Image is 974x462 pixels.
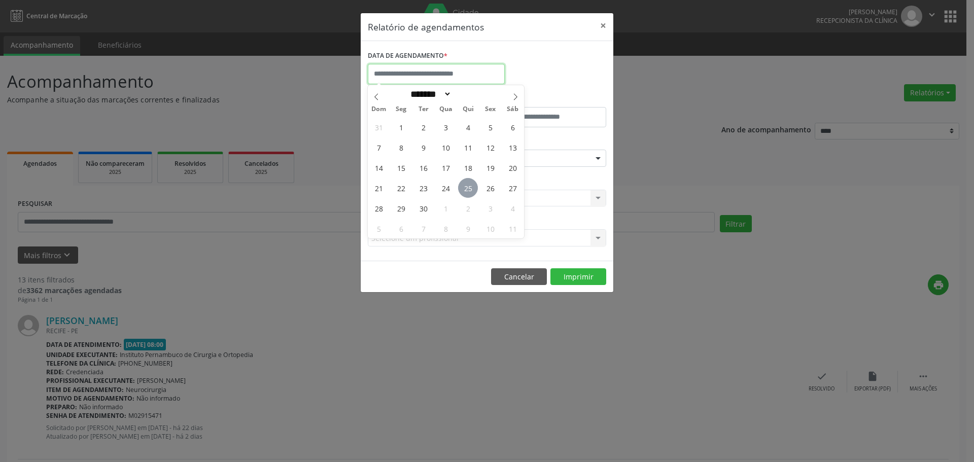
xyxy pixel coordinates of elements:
span: Setembro 7, 2025 [369,137,389,157]
span: Outubro 2, 2025 [458,198,478,218]
span: Outubro 6, 2025 [391,219,411,238]
span: Outubro 11, 2025 [503,219,523,238]
span: Setembro 18, 2025 [458,158,478,177]
span: Setembro 13, 2025 [503,137,523,157]
span: Setembro 27, 2025 [503,178,523,198]
span: Setembro 11, 2025 [458,137,478,157]
span: Setembro 22, 2025 [391,178,411,198]
span: Setembro 16, 2025 [413,158,433,177]
h5: Relatório de agendamentos [368,20,484,33]
span: Outubro 1, 2025 [436,198,456,218]
span: Seg [390,106,412,113]
span: Outubro 10, 2025 [480,219,500,238]
span: Qua [435,106,457,113]
span: Setembro 6, 2025 [503,117,523,137]
span: Setembro 30, 2025 [413,198,433,218]
button: Imprimir [550,268,606,286]
button: Cancelar [491,268,547,286]
label: DATA DE AGENDAMENTO [368,48,447,64]
span: Setembro 2, 2025 [413,117,433,137]
span: Sex [479,106,502,113]
span: Setembro 19, 2025 [480,158,500,177]
input: Year [451,89,485,99]
span: Setembro 8, 2025 [391,137,411,157]
span: Setembro 1, 2025 [391,117,411,137]
span: Setembro 15, 2025 [391,158,411,177]
span: Dom [368,106,390,113]
span: Setembro 5, 2025 [480,117,500,137]
span: Setembro 24, 2025 [436,178,456,198]
span: Setembro 12, 2025 [480,137,500,157]
span: Agosto 31, 2025 [369,117,389,137]
span: Outubro 8, 2025 [436,219,456,238]
span: Setembro 10, 2025 [436,137,456,157]
span: Outubro 9, 2025 [458,219,478,238]
span: Setembro 28, 2025 [369,198,389,218]
span: Qui [457,106,479,113]
label: ATÉ [490,91,606,107]
span: Setembro 3, 2025 [436,117,456,137]
span: Setembro 26, 2025 [480,178,500,198]
span: Setembro 29, 2025 [391,198,411,218]
span: Sáb [502,106,524,113]
button: Close [593,13,613,38]
select: Month [407,89,451,99]
span: Setembro 25, 2025 [458,178,478,198]
span: Ter [412,106,435,113]
span: Outubro 5, 2025 [369,219,389,238]
span: Setembro 14, 2025 [369,158,389,177]
span: Outubro 4, 2025 [503,198,523,218]
span: Setembro 17, 2025 [436,158,456,177]
span: Setembro 21, 2025 [369,178,389,198]
span: Setembro 23, 2025 [413,178,433,198]
span: Setembro 4, 2025 [458,117,478,137]
span: Outubro 3, 2025 [480,198,500,218]
span: Setembro 9, 2025 [413,137,433,157]
span: Setembro 20, 2025 [503,158,523,177]
span: Outubro 7, 2025 [413,219,433,238]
